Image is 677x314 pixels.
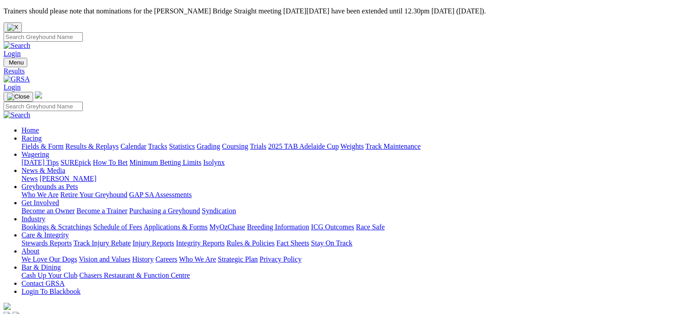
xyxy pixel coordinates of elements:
a: Race Safe [356,223,384,231]
a: Who We Are [179,255,216,263]
img: Search [4,111,30,119]
a: Login [4,50,21,57]
a: Cash Up Your Club [21,271,77,279]
p: Trainers should please note that nominations for the [PERSON_NAME] Bridge Straight meeting [DATE]... [4,7,673,15]
a: Rules & Policies [226,239,275,247]
a: Chasers Restaurant & Function Centre [79,271,190,279]
a: Vision and Values [79,255,130,263]
input: Search [4,32,83,42]
a: We Love Our Dogs [21,255,77,263]
img: Search [4,42,30,50]
a: Fields & Form [21,142,64,150]
a: Wagering [21,151,49,158]
a: News & Media [21,167,65,174]
img: X [7,24,18,31]
a: Care & Integrity [21,231,69,239]
a: Grading [197,142,220,150]
a: Track Injury Rebate [73,239,131,247]
a: Weights [341,142,364,150]
a: Get Involved [21,199,59,206]
a: Careers [155,255,177,263]
a: Track Maintenance [366,142,421,150]
a: Calendar [120,142,146,150]
img: logo-grsa-white.png [4,303,11,310]
a: Become a Trainer [77,207,128,215]
a: SUREpick [60,159,91,166]
div: Racing [21,142,673,151]
a: Schedule of Fees [93,223,142,231]
a: News [21,175,38,182]
a: Stay On Track [311,239,352,247]
a: Strategic Plan [218,255,258,263]
div: Care & Integrity [21,239,673,247]
a: Home [21,126,39,134]
button: Close [4,22,22,32]
span: Menu [9,59,24,66]
a: Statistics [169,142,195,150]
a: ICG Outcomes [311,223,354,231]
a: History [132,255,153,263]
div: Greyhounds as Pets [21,191,673,199]
img: GRSA [4,75,30,83]
a: Trials [250,142,266,150]
a: Isolynx [203,159,225,166]
a: MyOzChase [209,223,245,231]
a: Minimum Betting Limits [129,159,201,166]
a: Coursing [222,142,248,150]
a: Applications & Forms [144,223,208,231]
a: Purchasing a Greyhound [129,207,200,215]
img: logo-grsa-white.png [35,91,42,99]
div: Get Involved [21,207,673,215]
a: Bookings & Scratchings [21,223,91,231]
button: Toggle navigation [4,58,27,67]
a: Stewards Reports [21,239,72,247]
div: Wagering [21,159,673,167]
a: Racing [21,134,42,142]
a: Become an Owner [21,207,75,215]
a: Privacy Policy [260,255,302,263]
a: Injury Reports [132,239,174,247]
a: Tracks [148,142,167,150]
a: Who We Are [21,191,59,198]
a: Login To Blackbook [21,288,81,295]
a: 2025 TAB Adelaide Cup [268,142,339,150]
a: Integrity Reports [176,239,225,247]
a: Syndication [202,207,236,215]
a: About [21,247,39,255]
a: GAP SA Assessments [129,191,192,198]
button: Toggle navigation [4,92,33,102]
div: About [21,255,673,263]
a: Results [4,67,673,75]
a: Login [4,83,21,91]
a: [PERSON_NAME] [39,175,96,182]
a: [DATE] Tips [21,159,59,166]
a: Fact Sheets [277,239,309,247]
a: Breeding Information [247,223,309,231]
div: Industry [21,223,673,231]
div: Bar & Dining [21,271,673,280]
a: Industry [21,215,45,223]
input: Search [4,102,83,111]
a: Results & Replays [65,142,119,150]
a: How To Bet [93,159,128,166]
a: Bar & Dining [21,263,61,271]
img: Close [7,93,30,100]
a: Retire Your Greyhound [60,191,128,198]
div: News & Media [21,175,673,183]
a: Greyhounds as Pets [21,183,78,190]
a: Contact GRSA [21,280,64,287]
